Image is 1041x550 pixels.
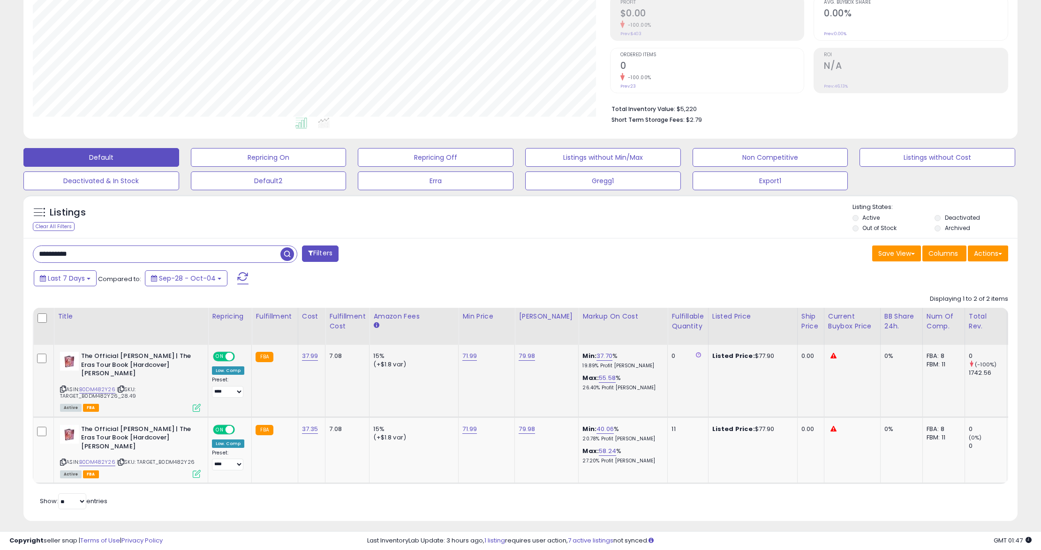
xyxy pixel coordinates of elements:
[945,224,970,232] label: Archived
[33,222,75,231] div: Clear All Filters
[862,224,897,232] label: Out of Stock
[60,425,79,444] img: 31d6Y3n3faL._SL40_.jpg
[620,52,804,58] span: Ordered Items
[212,366,244,375] div: Low. Comp
[525,148,681,167] button: Listings without Min/Max
[256,352,273,362] small: FBA
[611,105,675,113] b: Total Inventory Value:
[693,148,848,167] button: Non Competitive
[60,386,136,400] span: | SKU: TARGET_B0DM482Y26_28.49
[582,425,660,442] div: %
[329,352,362,360] div: 7.08
[214,353,226,361] span: ON
[801,425,817,433] div: 0.00
[928,249,958,258] span: Columns
[927,360,958,369] div: FBM: 11
[860,148,1015,167] button: Listings without Cost
[582,312,664,321] div: Markup on Cost
[930,295,1008,304] div: Displaying 1 to 2 of 2 items
[852,203,1018,212] p: Listing States:
[83,404,99,412] span: FBA
[975,361,996,368] small: (-100%)
[582,352,660,369] div: %
[686,115,702,124] span: $2.79
[611,103,1001,114] li: $5,220
[824,60,1008,73] h2: N/A
[582,385,660,391] p: 26.40% Profit [PERSON_NAME]
[373,352,451,360] div: 15%
[191,171,347,190] button: Default2
[712,425,790,433] div: $77.90
[212,377,244,398] div: Preset:
[373,425,451,433] div: 15%
[145,270,227,286] button: Sep-28 - Oct-04
[671,312,704,331] div: Fulfillable Quantity
[60,425,201,477] div: ASIN:
[48,274,85,283] span: Last 7 Days
[358,171,513,190] button: Erra
[824,31,846,37] small: Prev: 0.00%
[884,312,919,331] div: BB Share 24h.
[329,312,365,331] div: Fulfillment Cost
[234,353,249,361] span: OFF
[945,214,980,222] label: Deactivated
[620,83,636,89] small: Prev: 23
[596,424,614,434] a: 40.06
[256,425,273,435] small: FBA
[214,425,226,433] span: ON
[994,536,1032,545] span: 2025-10-13 01:47 GMT
[828,312,876,331] div: Current Buybox Price
[60,404,82,412] span: All listings currently available for purchase on Amazon
[968,245,1008,261] button: Actions
[462,312,511,321] div: Min Price
[927,433,958,442] div: FBM: 11
[599,373,616,383] a: 55.58
[519,312,574,321] div: [PERSON_NAME]
[83,470,99,478] span: FBA
[582,351,596,360] b: Min:
[302,424,318,434] a: 37.35
[525,171,681,190] button: Gregg1
[582,374,660,391] div: %
[824,8,1008,21] h2: 0.00%
[462,351,477,361] a: 71.99
[358,148,513,167] button: Repricing Off
[58,312,204,321] div: Title
[519,351,535,361] a: 79.98
[620,31,641,37] small: Prev: $403
[212,450,244,471] div: Preset:
[862,214,880,222] label: Active
[212,439,244,448] div: Low. Comp
[79,458,115,466] a: B0DM482Y26
[81,352,195,380] b: The Official [PERSON_NAME] | The Eras Tour Book [Hardcover] [PERSON_NAME]
[256,312,294,321] div: Fulfillment
[212,312,248,321] div: Repricing
[884,352,915,360] div: 0%
[484,536,505,545] a: 1 listing
[671,352,701,360] div: 0
[302,245,339,262] button: Filters
[712,351,755,360] b: Listed Price:
[34,270,97,286] button: Last 7 Days
[872,245,921,261] button: Save View
[367,536,1032,545] div: Last InventoryLab Update: 3 hours ago, requires user action, not synced.
[824,52,1008,58] span: ROI
[60,352,201,411] div: ASIN:
[712,352,790,360] div: $77.90
[969,425,1007,433] div: 0
[625,74,651,81] small: -100.00%
[582,373,599,382] b: Max:
[81,425,195,453] b: The Official [PERSON_NAME] | The Eras Tour Book [Hardcover] [PERSON_NAME]
[801,352,817,360] div: 0.00
[922,245,966,261] button: Columns
[969,442,1007,450] div: 0
[582,446,599,455] b: Max:
[712,424,755,433] b: Listed Price:
[60,352,79,371] img: 31d6Y3n3faL._SL40_.jpg
[121,536,163,545] a: Privacy Policy
[611,116,685,124] b: Short Term Storage Fees:
[582,424,596,433] b: Min:
[117,458,195,466] span: | SKU: TARGET_B0DM482Y26
[23,148,179,167] button: Default
[373,312,454,321] div: Amazon Fees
